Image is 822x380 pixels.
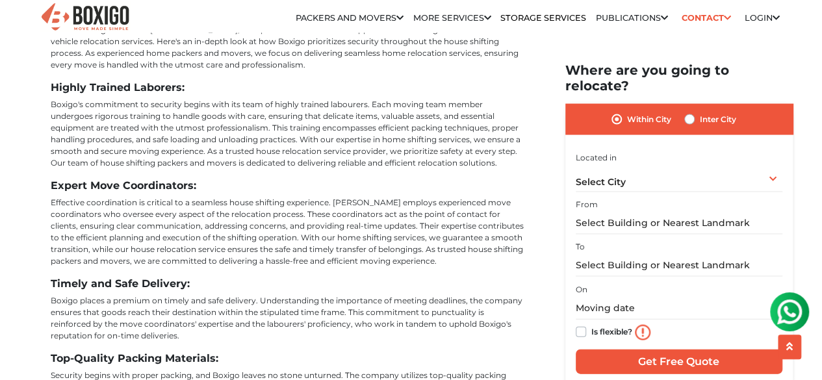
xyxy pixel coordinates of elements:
[500,13,586,23] a: Storage Services
[627,112,671,127] label: Within City
[576,254,782,277] input: Select Building or Nearest Landmark
[778,335,801,359] button: scroll up
[596,13,668,23] a: Publications
[576,199,598,210] label: From
[51,352,525,364] h3: Top-Quality Packing Materials:
[565,62,793,94] h2: Where are you going to relocate?
[591,324,632,338] label: Is flexible?
[51,295,525,342] p: Boxigo places a premium on timely and safe delivery. Understanding the importance of meeting dead...
[51,179,525,192] h3: Expert Move Coordinators:
[51,81,525,94] h3: Highly Trained Laborers:
[576,349,782,374] input: Get Free Quote
[51,99,525,169] p: Boxigo's commitment to security begins with its team of highly trained labourers. Each moving tea...
[13,13,39,39] img: whatsapp-icon.svg
[744,13,779,23] a: Login
[576,212,782,234] input: Select Building or Nearest Landmark
[296,13,404,23] a: Packers and Movers
[413,13,491,23] a: More services
[700,112,736,127] label: Inter City
[51,12,525,71] p: House shifting is a complex undertaking that demands precision, efficiency, and, above all, secur...
[677,8,735,28] a: Contact
[576,176,626,188] span: Select City
[576,297,782,320] input: Moving date
[51,197,525,267] p: Effective coordination is critical to a seamless house shifting experience. [PERSON_NAME] employs...
[576,241,585,253] label: To
[40,2,131,34] img: Boxigo
[576,284,587,296] label: On
[576,151,617,163] label: Located in
[51,277,525,290] h3: Timely and Safe Delivery:
[635,324,650,340] img: info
